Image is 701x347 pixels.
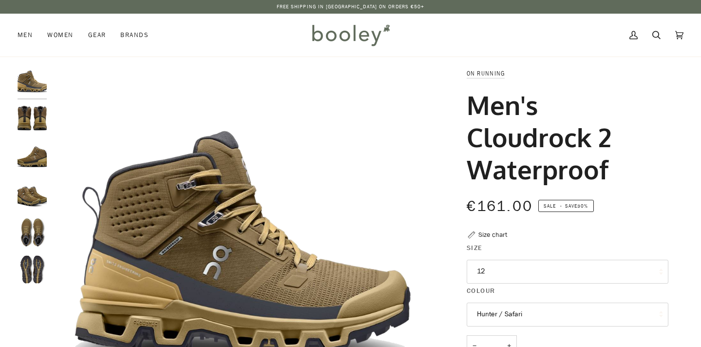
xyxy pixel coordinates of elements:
p: Free Shipping in [GEOGRAPHIC_DATA] on Orders €50+ [277,3,425,11]
a: On Running [467,69,505,77]
span: Save [538,200,594,212]
em: • [557,202,565,210]
span: Brands [120,30,149,40]
span: Gear [88,30,106,40]
span: Sale [544,202,556,210]
a: Gear [81,14,114,57]
img: Booley [308,21,393,49]
img: On Running Men's Cloudrock 2 Waterproof Hunter / Safari - Booley Galway [18,68,47,97]
img: On Running Men's Cloudrock 2 Waterproof Hunter / Safari - Booley Galway [18,255,47,284]
a: Brands [113,14,156,57]
img: On Running Men's Cloudrock 2 Waterproof Hunter / Safari - Booley Galway [18,218,47,247]
span: Colour [467,286,495,296]
a: Women [40,14,80,57]
span: Size [467,243,483,253]
h1: Men's Cloudrock 2 Waterproof [467,89,661,185]
span: 30% [577,202,588,210]
img: On Running Men's Cloudrock 2 Waterproof Hunter / Safari - Booley Galway [18,106,47,135]
span: Women [47,30,73,40]
button: Hunter / Safari [467,303,668,327]
button: 12 [467,260,668,284]
img: On Running Men's Cloudrock 2 Waterproof Hunter / Safari - Booley Galway [18,180,47,210]
div: Size chart [478,230,507,240]
span: Men [18,30,33,40]
a: Men [18,14,40,57]
span: €161.00 [467,196,533,216]
img: On Running Men's Cloudrock 2 Waterproof Hunter / Safari - Booley Galway [18,143,47,172]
